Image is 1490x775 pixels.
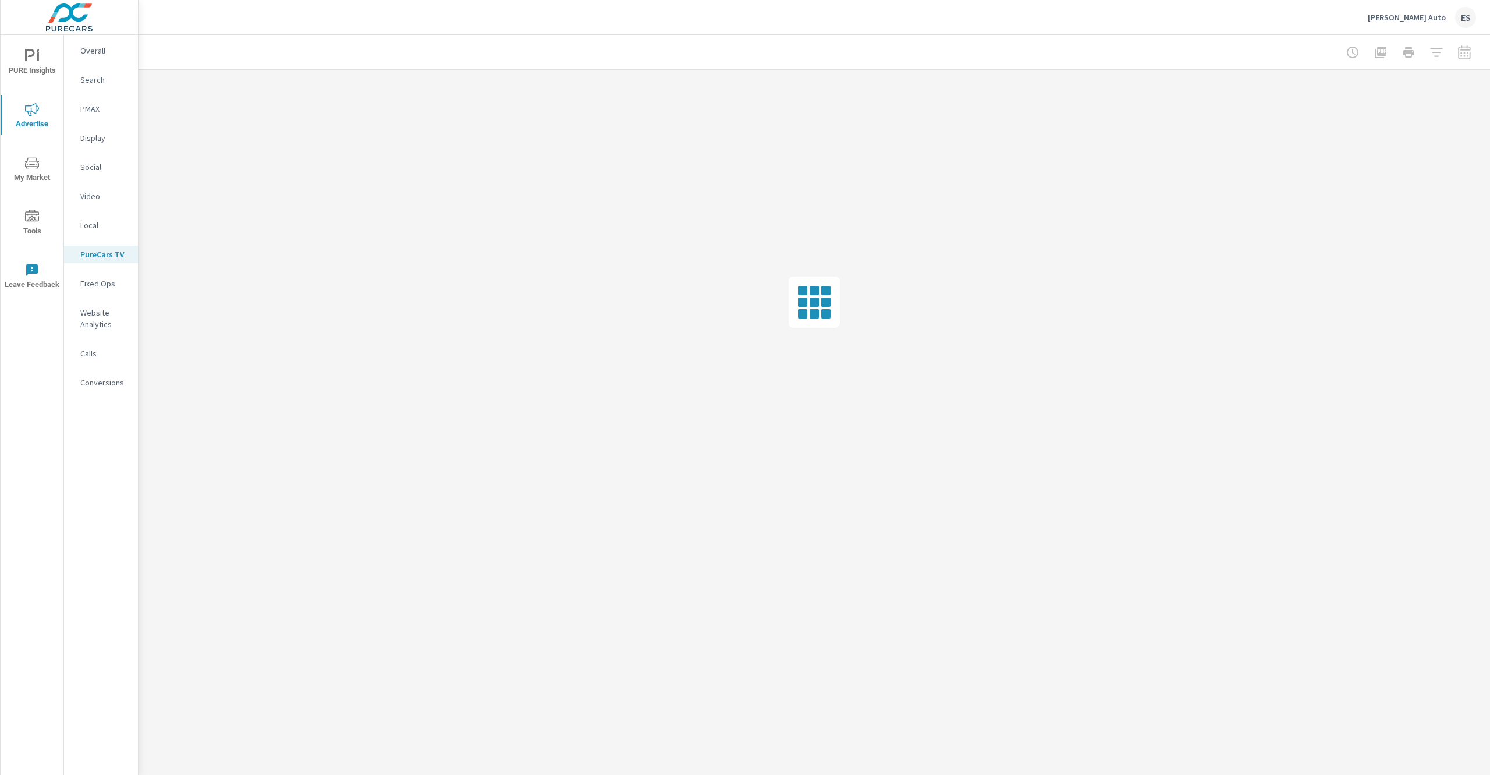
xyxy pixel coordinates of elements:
p: Website Analytics [80,307,129,330]
div: Conversions [64,374,138,391]
div: Fixed Ops [64,275,138,292]
p: PMAX [80,103,129,115]
div: Website Analytics [64,304,138,333]
span: My Market [4,156,60,185]
p: Social [80,161,129,173]
span: Leave Feedback [4,263,60,292]
p: Calls [80,348,129,359]
div: nav menu [1,35,63,303]
span: PURE Insights [4,49,60,77]
span: Advertise [4,102,60,131]
div: Local [64,217,138,234]
p: Fixed Ops [80,278,129,289]
div: PMAX [64,100,138,118]
div: Overall [64,42,138,59]
div: Display [64,129,138,147]
p: Display [80,132,129,144]
div: ES [1455,7,1476,28]
p: Overall [80,45,129,56]
p: Conversions [80,377,129,388]
p: [PERSON_NAME] Auto [1368,12,1446,23]
div: Calls [64,345,138,362]
span: Tools [4,210,60,238]
div: PureCars TV [64,246,138,263]
p: PureCars TV [80,249,129,260]
div: Search [64,71,138,89]
div: Social [64,158,138,176]
p: Video [80,190,129,202]
p: Search [80,74,129,86]
p: Local [80,220,129,231]
div: Video [64,187,138,205]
